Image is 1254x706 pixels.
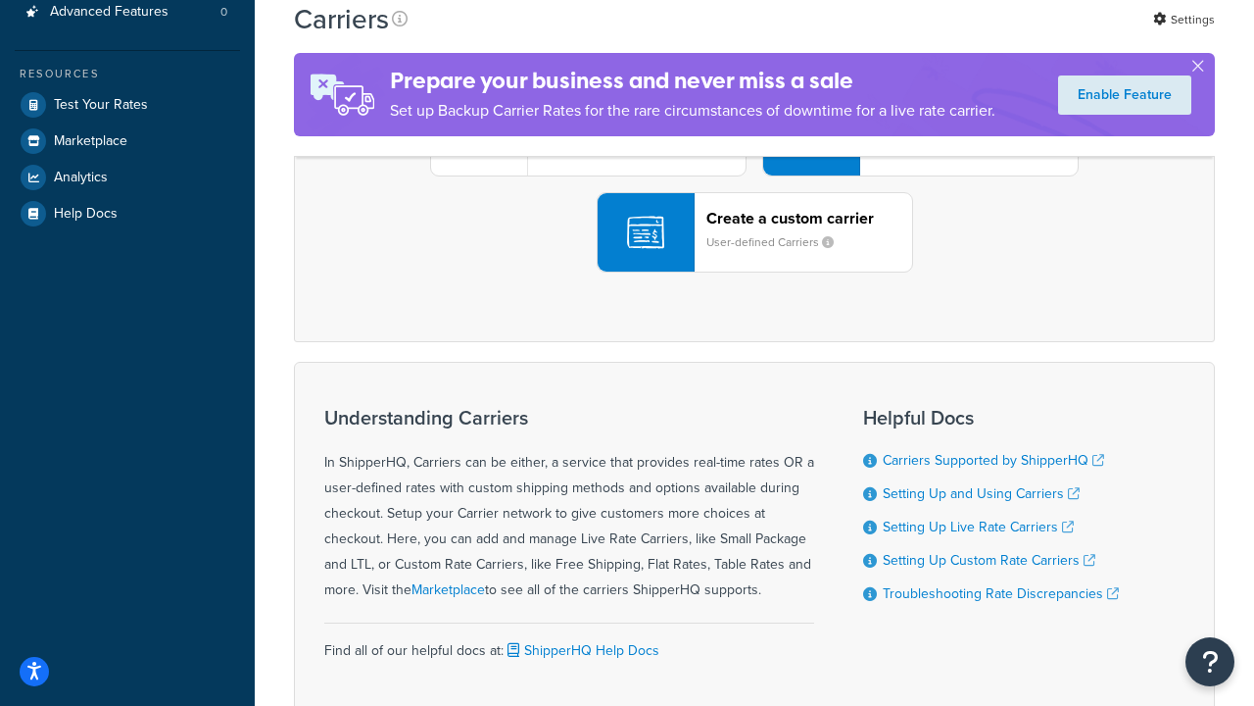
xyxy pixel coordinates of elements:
div: Find all of our helpful docs at: [324,623,814,664]
h4: Prepare your business and never miss a sale [390,65,995,97]
a: Carriers Supported by ShipperHQ [883,450,1104,471]
div: Resources [15,66,240,82]
a: Setting Up Live Rate Carriers [883,517,1074,537]
header: Create a custom carrier [706,209,912,227]
div: In ShipperHQ, Carriers can be either, a service that provides real-time rates OR a user-defined r... [324,407,814,603]
span: Test Your Rates [54,97,148,114]
a: Troubleshooting Rate Discrepancies [883,583,1119,604]
img: ad-rules-rateshop-fe6ec290ccb7230408bd80ed9643f0289d75e0ffd9eb532fc0e269fcd187b520.png [294,53,390,136]
span: Marketplace [54,133,127,150]
a: Settings [1153,6,1215,33]
h3: Helpful Docs [863,407,1119,429]
a: ShipperHQ Help Docs [504,640,659,661]
button: Open Resource Center [1185,637,1234,686]
img: icon-carrier-custom-c93b8a24.svg [627,214,664,251]
button: Create a custom carrierUser-defined Carriers [597,192,913,273]
small: User-defined Carriers [706,233,849,251]
a: Marketplace [411,580,485,600]
a: Analytics [15,160,240,195]
span: 0 [220,4,227,21]
a: Marketplace [15,124,240,159]
a: Test Your Rates [15,87,240,123]
h3: Understanding Carriers [324,407,814,429]
a: Setting Up and Using Carriers [883,483,1080,504]
a: Help Docs [15,196,240,231]
span: Advanced Features [50,4,169,21]
span: Help Docs [54,206,118,223]
span: Analytics [54,170,108,186]
a: Setting Up Custom Rate Carriers [883,550,1095,571]
a: Enable Feature [1058,76,1191,115]
p: Set up Backup Carrier Rates for the rare circumstances of downtime for a live rate carrier. [390,97,995,125]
